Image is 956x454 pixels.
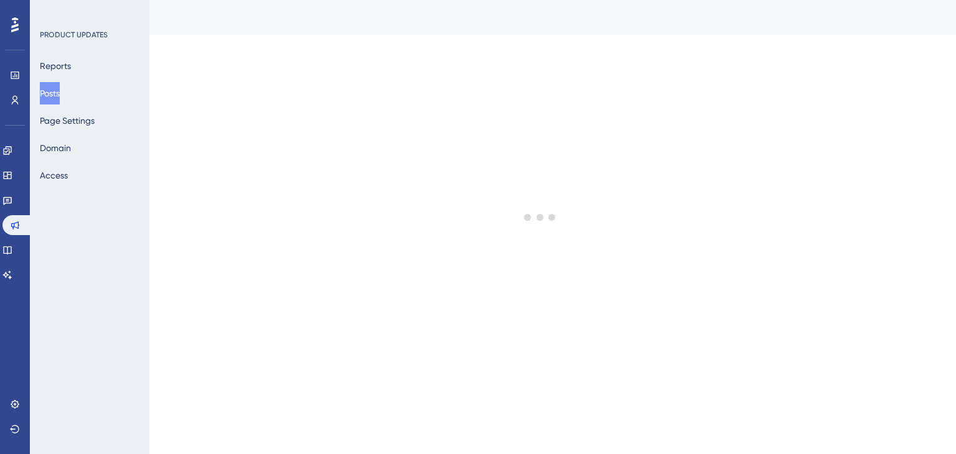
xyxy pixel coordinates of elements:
button: Access [40,164,68,187]
button: Reports [40,55,71,77]
button: Posts [40,82,60,104]
div: PRODUCT UPDATES [40,30,108,40]
button: Page Settings [40,109,95,132]
button: Domain [40,137,71,159]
